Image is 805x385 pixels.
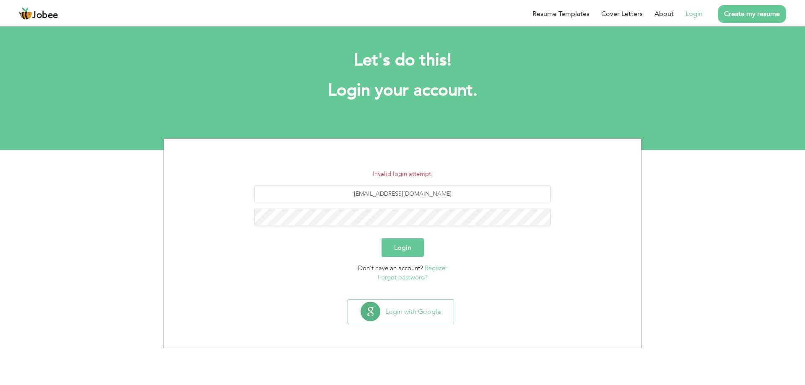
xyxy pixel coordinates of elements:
a: Resume Templates [532,9,589,19]
h1: Login your account. [176,80,629,101]
button: Login [382,238,424,257]
li: Invalid login attempt. [170,169,635,179]
a: Jobee [19,7,58,21]
img: jobee.io [19,7,32,21]
a: Create my resume [718,5,786,23]
a: About [654,9,674,19]
a: Register [425,264,447,272]
a: Cover Letters [601,9,643,19]
h2: Let's do this! [176,49,629,71]
a: Login [686,9,703,19]
span: Don't have an account? [358,264,423,272]
input: Email [254,186,551,202]
button: Login with Google [348,300,454,324]
span: Jobee [32,11,58,20]
a: Forgot password? [378,273,428,282]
